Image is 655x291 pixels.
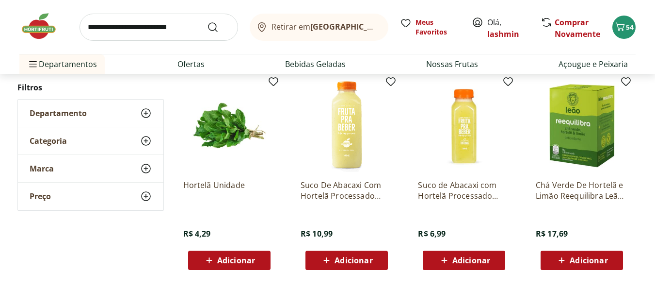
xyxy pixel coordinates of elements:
span: Adicionar [570,257,607,264]
img: Suco De Abacaxi Com Hortelã Processado 500Ml [301,80,393,172]
button: Adicionar [305,251,388,270]
a: Bebidas Geladas [285,58,346,70]
span: R$ 10,99 [301,228,333,239]
span: Adicionar [335,257,372,264]
a: Meus Favoritos [400,17,460,37]
span: Meus Favoritos [415,17,460,37]
span: 54 [626,22,634,32]
span: Categoria [30,136,67,146]
button: Adicionar [541,251,623,270]
span: R$ 6,99 [418,228,446,239]
img: Suco de Abacaxi com Hortelã Processado 300ml [418,80,510,172]
a: Hortelã Unidade [183,180,275,201]
button: Departamento [18,100,163,127]
button: Adicionar [188,251,271,270]
span: Preço [30,191,51,201]
span: Marca [30,164,54,173]
button: Marca [18,155,163,182]
button: Categoria [18,127,163,154]
span: Olá, [487,17,530,40]
b: [GEOGRAPHIC_DATA]/[GEOGRAPHIC_DATA] [310,21,474,32]
span: Departamentos [27,52,97,76]
button: Adicionar [423,251,505,270]
span: R$ 4,29 [183,228,211,239]
img: Hortifruti [19,12,68,41]
span: R$ 17,69 [536,228,568,239]
span: Retirar em [272,22,379,31]
img: Chá Verde De Hortelã e Limão Reequilibra Leão 18G [536,80,628,172]
button: Submit Search [207,21,230,33]
span: Adicionar [217,257,255,264]
input: search [80,14,238,41]
a: Açougue e Peixaria [559,58,628,70]
a: Iashmin [487,29,519,39]
a: Comprar Novamente [555,17,600,39]
span: Departamento [30,108,87,118]
button: Carrinho [612,16,636,39]
a: Ofertas [177,58,205,70]
img: Hortelã Unidade [183,80,275,172]
a: Nossas Frutas [426,58,478,70]
a: Chá Verde De Hortelã e Limão Reequilibra Leão 18G [536,180,628,201]
a: Suco De Abacaxi Com Hortelã Processado 500Ml [301,180,393,201]
h2: Filtros [17,78,164,97]
button: Retirar em[GEOGRAPHIC_DATA]/[GEOGRAPHIC_DATA] [250,14,388,41]
button: Preço [18,183,163,210]
button: Menu [27,52,39,76]
span: Adicionar [452,257,490,264]
a: Suco de Abacaxi com Hortelã Processado 300ml [418,180,510,201]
